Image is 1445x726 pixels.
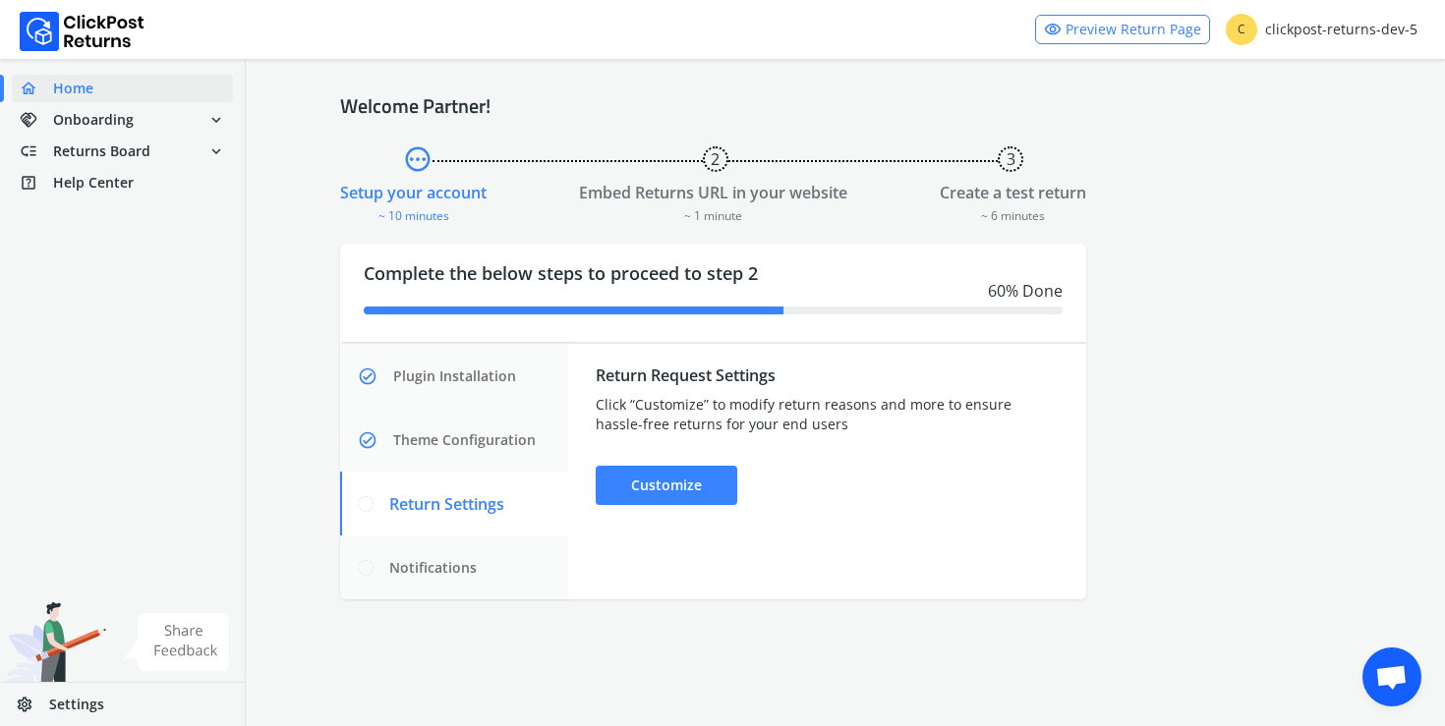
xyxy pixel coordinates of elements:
[49,695,104,714] span: Settings
[1226,14,1257,45] span: C
[12,169,233,196] a: help_centerHelp Center
[340,181,487,204] div: Setup your account
[53,141,150,161] span: Returns Board
[403,141,433,177] span: pending
[340,244,1086,342] div: Complete the below steps to proceed to step 2
[393,366,516,386] span: Plugin Installation
[340,204,487,224] div: ~ 10 minutes
[207,138,225,165] span: expand_more
[123,613,230,671] img: share feedback
[596,466,737,505] div: Customize
[579,181,847,204] div: Embed Returns URL in your website
[596,363,1059,387] div: Return Request Settings
[1035,15,1210,44] a: visibilityPreview Return Page
[12,75,233,102] a: homeHome
[20,138,53,165] span: low_priority
[389,558,477,578] span: Notifications
[393,430,536,450] span: Theme Configuration
[389,492,504,516] span: Return Settings
[53,79,93,98] span: Home
[358,357,389,396] span: check_circle
[1226,14,1417,45] div: clickpost-returns-dev-5
[998,146,1023,172] button: 3
[940,204,1086,224] div: ~ 6 minutes
[20,169,53,196] span: help_center
[20,12,144,51] img: Logo
[596,395,1059,434] div: Click “Customize” to modify return reasons and more to ensure hassle-free returns for your end users
[1044,16,1062,43] span: visibility
[16,691,49,718] span: settings
[703,146,728,172] button: 2
[20,106,53,134] span: handshake
[53,110,134,130] span: Onboarding
[53,173,134,193] span: Help Center
[20,75,53,102] span: home
[358,420,389,460] span: check_circle
[1362,647,1421,706] div: Open chat
[364,279,1063,303] div: 60 % Done
[940,181,1086,204] div: Create a test return
[340,94,1351,118] h4: Welcome Partner!
[579,204,847,224] div: ~ 1 minute
[207,106,225,134] span: expand_more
